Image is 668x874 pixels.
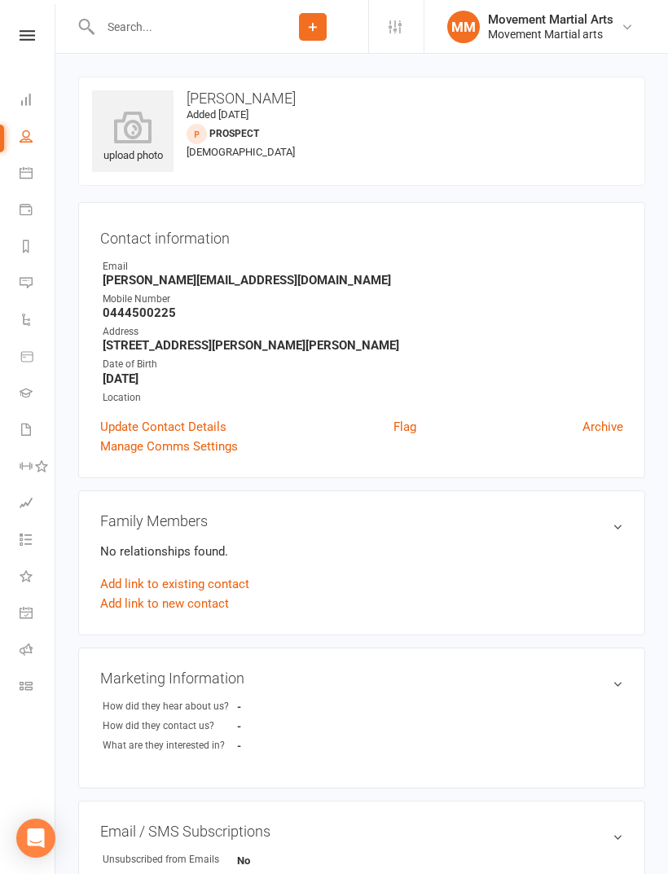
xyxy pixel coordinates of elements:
[20,340,56,376] a: Product Sales
[103,390,623,406] div: Location
[488,27,613,42] div: Movement Martial arts
[209,128,259,139] snap: prospect
[20,120,56,156] a: People
[100,594,229,613] a: Add link to new contact
[447,11,480,43] div: MM
[100,670,623,687] h3: Marketing Information
[103,852,237,867] div: Unsubscribed from Emails
[20,193,56,230] a: Payments
[103,273,623,288] strong: [PERSON_NAME][EMAIL_ADDRESS][DOMAIN_NAME]
[103,718,237,734] div: How did they contact us?
[237,701,241,713] strong: -
[103,292,623,307] div: Mobile Number
[103,305,623,320] strong: 0444500225
[100,437,238,456] a: Manage Comms Settings
[187,108,248,121] time: Added [DATE]
[393,417,416,437] a: Flag
[20,560,56,596] a: What's New
[237,720,241,732] strong: -
[100,417,226,437] a: Update Contact Details
[20,230,56,266] a: Reports
[20,670,56,706] a: Class kiosk mode
[92,90,631,107] h3: [PERSON_NAME]
[100,224,623,247] h3: Contact information
[187,146,295,158] span: [DEMOGRAPHIC_DATA]
[92,111,174,165] div: upload photo
[103,738,237,753] div: What are they interested in?
[16,819,55,858] div: Open Intercom Messenger
[103,259,623,274] div: Email
[488,12,613,27] div: Movement Martial Arts
[100,823,623,840] h3: Email / SMS Subscriptions
[237,854,250,867] strong: No
[20,633,56,670] a: Roll call kiosk mode
[20,83,56,120] a: Dashboard
[103,338,623,353] strong: [STREET_ADDRESS][PERSON_NAME][PERSON_NAME]
[103,357,623,372] div: Date of Birth
[100,542,623,561] p: No relationships found.
[103,371,623,386] strong: [DATE]
[95,15,257,38] input: Search...
[100,574,249,594] a: Add link to existing contact
[103,699,237,714] div: How did they hear about us?
[237,740,241,752] strong: -
[20,596,56,633] a: General attendance kiosk mode
[582,417,623,437] a: Archive
[20,156,56,193] a: Calendar
[100,512,623,529] h3: Family Members
[20,486,56,523] a: Assessments
[103,324,623,340] div: Address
